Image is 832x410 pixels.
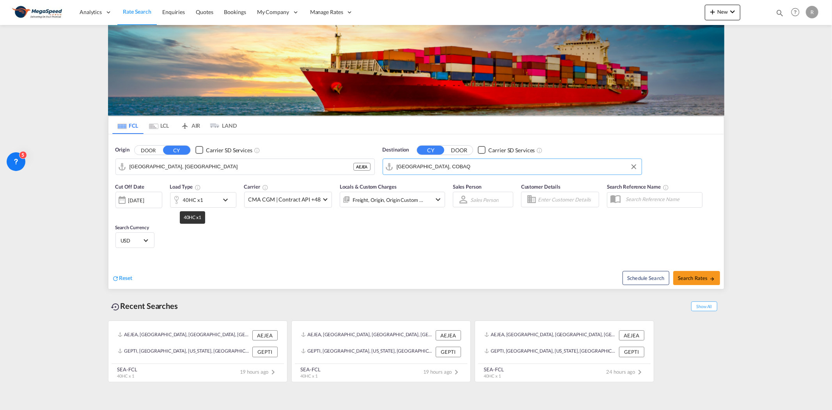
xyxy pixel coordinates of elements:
[244,184,268,190] span: Carrier
[484,366,504,373] div: SEA-FCL
[183,194,203,205] div: 40HC x1
[452,367,461,377] md-icon: icon-chevron-right
[607,184,669,190] span: Search Reference Name
[710,276,715,282] md-icon: icon-arrow-right
[12,4,64,21] img: ad002ba0aea611eda5429768204679d3.JPG
[678,275,715,281] span: Search Rates
[116,159,374,175] md-input-container: Jebel Ali, AEJEA
[301,347,434,357] div: GEPTI, Poti, Georgia, South West Asia, Asia Pacific
[423,369,461,375] span: 19 hours ago
[119,275,133,281] span: Reset
[291,321,471,382] recent-search-card: AEJEA, [GEOGRAPHIC_DATA], [GEOGRAPHIC_DATA], [GEOGRAPHIC_DATA], [GEOGRAPHIC_DATA] AEJEAGEPTI, [GE...
[196,9,213,15] span: Quotes
[108,134,724,289] div: Origin DOOR CY Checkbox No InkUnchecked: Search for CY (Container Yard) services for all selected...
[170,184,201,190] span: Load Type
[806,6,818,18] div: R
[436,330,461,340] div: AEJEA
[417,146,444,155] button: CY
[120,235,150,246] md-select: Select Currency: $ USDUnited States Dollar
[175,117,206,134] md-tab-item: AIR
[663,184,669,191] md-icon: Your search will be saved by the below given name
[206,117,237,134] md-tab-item: LAND
[206,146,252,154] div: Carrier SD Services
[488,146,535,154] div: Carrier SD Services
[180,121,190,127] md-icon: icon-airplane
[619,347,644,357] div: GEPTI
[221,195,234,205] md-icon: icon-chevron-down
[248,196,321,203] span: CMA CGM | Contract API +48
[252,347,278,357] div: GEPTI
[118,330,250,340] div: AEJEA, Jebel Ali, United Arab Emirates, Middle East, Middle East
[383,159,642,175] md-input-container: Barranquilla, COBAQ
[775,9,784,20] div: icon-magnify
[112,274,133,283] div: icon-refreshReset
[128,197,144,204] div: [DATE]
[708,9,737,15] span: New
[112,117,237,134] md-pagination-wrapper: Use the left and right arrow keys to navigate between tabs
[536,147,543,153] md-icon: Unchecked: Search for CY (Container Yard) services for all selected carriers.Checked : Search for...
[705,5,740,20] button: icon-plus 400-fgNewicon-chevron-down
[521,184,561,190] span: Customer Details
[170,192,236,208] div: 40HC x1icon-chevron-down
[115,184,145,190] span: Cut Off Date
[383,146,409,154] span: Destination
[269,367,278,377] md-icon: icon-chevron-right
[310,8,343,16] span: Manage Rates
[115,225,149,230] span: Search Currency
[673,271,720,285] button: Search Ratesicon-arrow-right
[111,302,121,312] md-icon: icon-backup-restore
[484,330,617,340] div: AEJEA, Jebel Ali, United Arab Emirates, Middle East, Middle East
[115,207,121,218] md-datepicker: Select
[252,330,278,340] div: AEJEA
[240,369,278,375] span: 19 hours ago
[353,194,424,205] div: Freight Origin Origin Custom Factory Stuffing
[478,146,535,154] md-checkbox: Checkbox No Ink
[301,373,318,378] span: 40HC x 1
[445,146,473,155] button: DOOR
[789,5,806,20] div: Help
[436,347,461,357] div: GEPTI
[254,147,260,153] md-icon: Unchecked: Search for CY (Container Yard) services for all selected carriers.Checked : Search for...
[117,373,134,378] span: 40HC x 1
[262,184,268,191] md-icon: The selected Trucker/Carrierwill be displayed in the rate results If the rates are from another f...
[635,367,645,377] md-icon: icon-chevron-right
[353,163,371,171] div: AEJEA
[162,9,185,15] span: Enquiries
[195,184,201,191] md-icon: icon-information-outline
[112,117,144,134] md-tab-item: FCL
[628,161,640,173] button: Clear Input
[775,9,784,17] md-icon: icon-magnify
[453,184,481,190] span: Sales Person
[163,146,190,155] button: CY
[538,194,596,205] input: Enter Customer Details
[115,146,130,154] span: Origin
[195,146,252,154] md-checkbox: Checkbox No Ink
[340,192,445,207] div: Freight Origin Origin Custom Factory Stuffingicon-chevron-down
[619,330,644,340] div: AEJEA
[470,194,499,205] md-select: Sales Person
[121,237,142,244] span: USD
[622,193,702,205] input: Search Reference Name
[340,184,397,190] span: Locals & Custom Charges
[484,347,617,357] div: GEPTI, Poti, Georgia, South West Asia, Asia Pacific
[623,271,669,285] button: Note: By default Schedule search will only considerorigin ports, destination ports and cut off da...
[108,297,181,315] div: Recent Searches
[397,161,638,173] input: Search by Port
[789,5,802,19] span: Help
[130,161,353,173] input: Search by Port
[484,373,501,378] span: 40HC x 1
[224,9,246,15] span: Bookings
[691,301,717,311] span: Show All
[108,25,724,116] img: LCL+%26+FCL+BACKGROUND.png
[475,321,654,382] recent-search-card: AEJEA, [GEOGRAPHIC_DATA], [GEOGRAPHIC_DATA], [GEOGRAPHIC_DATA], [GEOGRAPHIC_DATA] AEJEAGEPTI, [GE...
[112,275,119,282] md-icon: icon-refresh
[728,7,737,16] md-icon: icon-chevron-down
[708,7,717,16] md-icon: icon-plus 400-fg
[123,8,151,15] span: Rate Search
[108,321,287,382] recent-search-card: AEJEA, [GEOGRAPHIC_DATA], [GEOGRAPHIC_DATA], [GEOGRAPHIC_DATA], [GEOGRAPHIC_DATA] AEJEAGEPTI, [GE...
[135,146,162,155] button: DOOR
[607,369,645,375] span: 24 hours ago
[118,347,250,357] div: GEPTI, Poti, Georgia, South West Asia, Asia Pacific
[144,117,175,134] md-tab-item: LCL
